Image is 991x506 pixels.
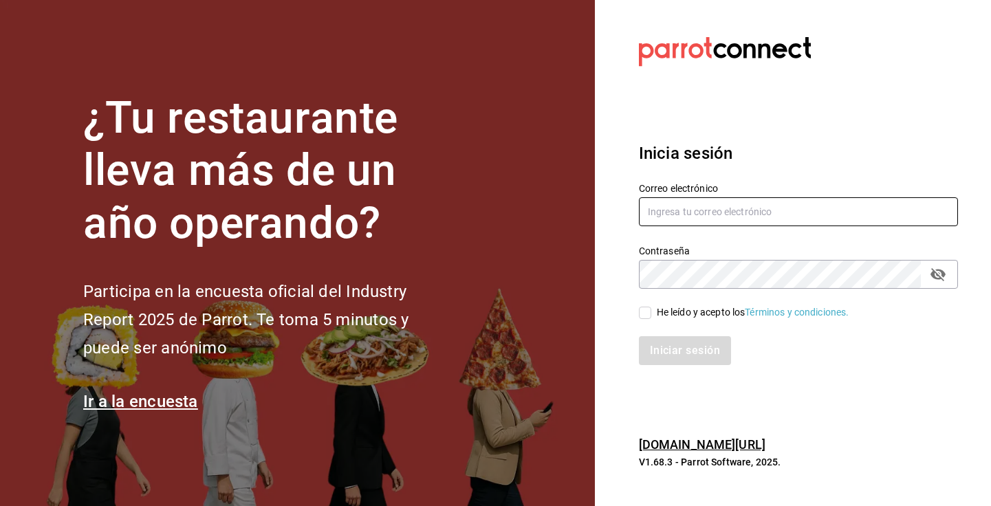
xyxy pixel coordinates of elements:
[745,307,849,318] a: Términos y condiciones.
[926,263,950,286] button: passwordField
[657,305,849,320] div: He leído y acepto los
[639,437,765,452] a: [DOMAIN_NAME][URL]
[83,392,198,411] a: Ir a la encuesta
[639,245,958,255] label: Contraseña
[83,278,455,362] h2: Participa en la encuesta oficial del Industry Report 2025 de Parrot. Te toma 5 minutos y puede se...
[83,92,455,250] h1: ¿Tu restaurante lleva más de un año operando?
[639,183,958,192] label: Correo electrónico
[639,455,958,469] p: V1.68.3 - Parrot Software, 2025.
[639,141,958,166] h3: Inicia sesión
[639,197,958,226] input: Ingresa tu correo electrónico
